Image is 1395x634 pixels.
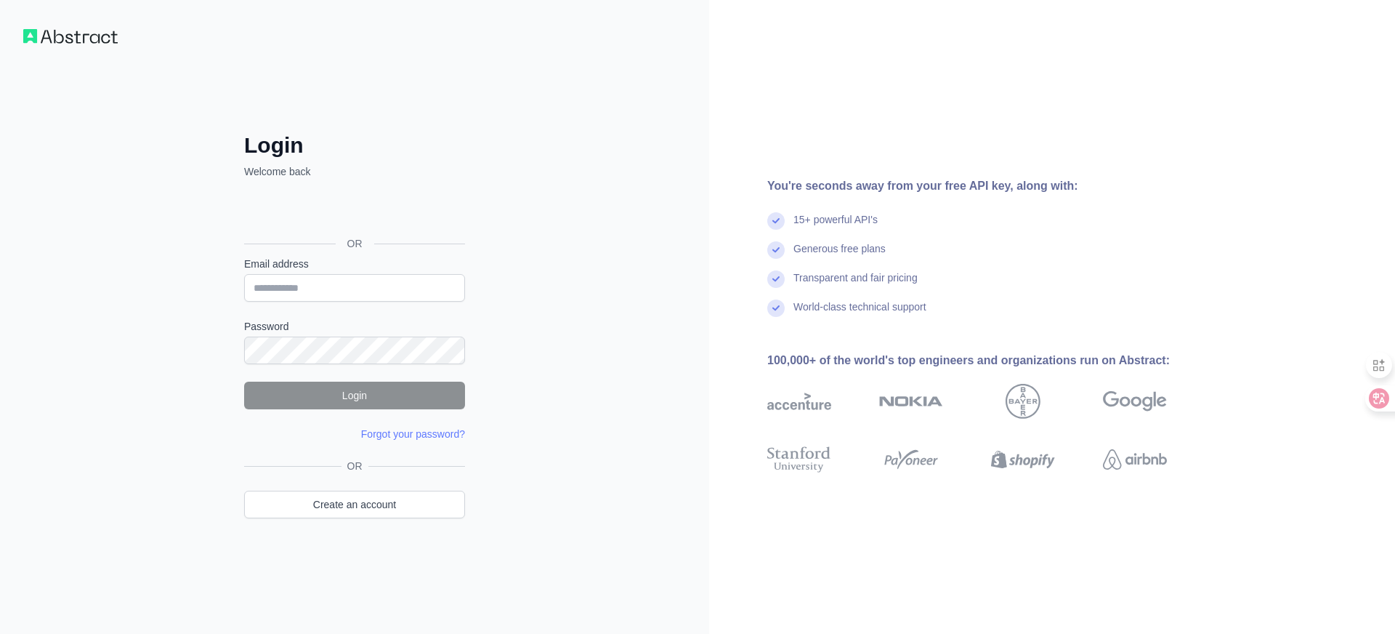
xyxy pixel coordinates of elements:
[1006,384,1040,419] img: bayer
[991,444,1055,475] img: shopify
[244,164,465,179] p: Welcome back
[244,257,465,271] label: Email address
[237,195,469,227] iframe: “使用 Google 账号登录”按钮
[767,352,1213,369] div: 100,000+ of the world's top engineers and organizations run on Abstract:
[793,300,926,329] div: World-class technical support
[793,212,878,241] div: 15+ powerful API's
[793,270,918,300] div: Transparent and fair pricing
[341,459,368,473] span: OR
[879,444,943,475] img: payoneer
[767,300,785,317] img: check mark
[361,428,465,440] a: Forgot your password?
[767,212,785,230] img: check mark
[1103,384,1167,419] img: google
[767,270,785,288] img: check mark
[879,384,943,419] img: nokia
[1103,444,1167,475] img: airbnb
[793,241,886,270] div: Generous free plans
[244,382,465,409] button: Login
[767,444,831,475] img: stanford university
[336,236,374,251] span: OR
[23,29,118,44] img: Workflow
[244,132,465,158] h2: Login
[767,241,785,259] img: check mark
[767,177,1213,195] div: You're seconds away from your free API key, along with:
[244,491,465,518] a: Create an account
[767,384,831,419] img: accenture
[244,319,465,334] label: Password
